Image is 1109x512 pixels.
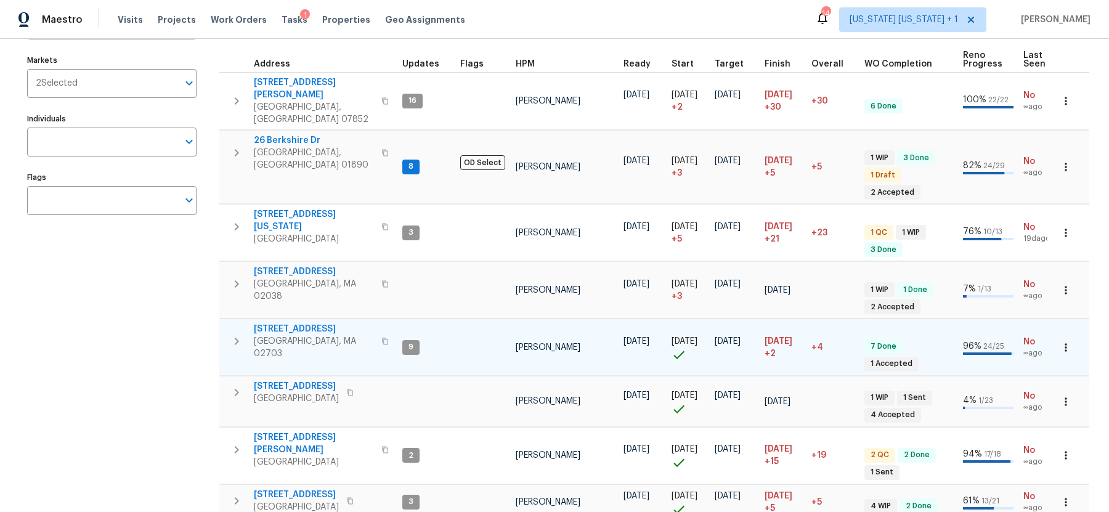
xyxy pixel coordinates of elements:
[254,456,374,468] span: [GEOGRAPHIC_DATA]
[672,91,697,99] span: [DATE]
[624,337,649,346] span: [DATE]
[715,60,744,68] span: Target
[984,450,1001,458] span: 17 / 18
[866,245,901,255] span: 3 Done
[983,228,1002,235] span: 10 / 13
[760,72,806,129] td: Scheduled to finish 30 day(s) late
[715,391,741,400] span: [DATE]
[254,335,374,360] span: [GEOGRAPHIC_DATA], MA 02703
[765,222,792,231] span: [DATE]
[254,380,339,392] span: [STREET_ADDRESS]
[715,222,741,231] span: [DATE]
[402,60,439,68] span: Updates
[1023,155,1057,168] span: No
[672,290,682,303] span: + 3
[866,170,900,181] span: 1 Draft
[516,97,580,105] span: [PERSON_NAME]
[667,205,710,261] td: Project started 5 days late
[1016,14,1091,26] span: [PERSON_NAME]
[983,343,1004,350] span: 24 / 25
[516,229,580,237] span: [PERSON_NAME]
[322,14,370,26] span: Properties
[516,60,535,68] span: HPM
[624,391,649,400] span: [DATE]
[667,427,710,484] td: Project started on time
[811,60,843,68] span: Overall
[811,451,826,460] span: +19
[898,153,934,163] span: 3 Done
[715,91,741,99] span: [DATE]
[254,76,374,101] span: [STREET_ADDRESS][PERSON_NAME]
[715,492,741,500] span: [DATE]
[667,376,710,427] td: Project started on time
[158,14,196,26] span: Projects
[765,337,792,346] span: [DATE]
[624,492,649,500] span: [DATE]
[624,280,649,288] span: [DATE]
[760,427,806,484] td: Scheduled to finish 15 day(s) late
[963,497,980,505] span: 61 %
[1023,457,1057,467] span: ∞ ago
[715,337,741,346] span: [DATE]
[901,501,936,511] span: 2 Done
[866,302,919,312] span: 2 Accepted
[1023,336,1057,348] span: No
[672,222,697,231] span: [DATE]
[811,229,827,237] span: +23
[806,319,859,376] td: 4 day(s) past target finish date
[981,497,999,505] span: 13 / 21
[811,498,822,506] span: +5
[811,343,823,352] span: +4
[765,91,792,99] span: [DATE]
[983,162,1005,169] span: 24 / 29
[1023,444,1057,457] span: No
[672,280,697,288] span: [DATE]
[672,337,697,346] span: [DATE]
[963,161,981,170] span: 82 %
[765,397,790,406] span: [DATE]
[806,72,859,129] td: 30 day(s) past target finish date
[1023,221,1057,234] span: No
[765,60,790,68] span: Finish
[282,15,307,24] span: Tasks
[672,60,705,68] div: Actual renovation start date
[760,130,806,204] td: Scheduled to finish 5 day(s) late
[624,222,649,231] span: [DATE]
[385,14,465,26] span: Geo Assignments
[667,72,710,129] td: Project started 2 days late
[27,174,197,181] label: Flags
[866,153,893,163] span: 1 WIP
[765,445,792,453] span: [DATE]
[1023,390,1057,402] span: No
[254,278,374,303] span: [GEOGRAPHIC_DATA], MA 02038
[765,60,802,68] div: Projected renovation finish date
[254,60,290,68] span: Address
[978,285,991,293] span: 1 / 13
[118,14,143,26] span: Visits
[516,451,580,460] span: [PERSON_NAME]
[1023,402,1057,413] span: ∞ ago
[811,60,855,68] div: Days past target finish date
[404,161,418,172] span: 8
[672,233,682,245] span: + 5
[254,233,374,245] span: [GEOGRAPHIC_DATA]
[765,101,781,113] span: +30
[300,9,310,22] div: 1
[27,57,197,64] label: Markets
[866,101,901,112] span: 6 Done
[254,208,374,233] span: [STREET_ADDRESS][US_STATE]
[806,205,859,261] td: 23 day(s) past target finish date
[1023,102,1057,112] span: ∞ ago
[963,396,977,405] span: 4 %
[254,431,374,456] span: [STREET_ADDRESS][PERSON_NAME]
[864,60,932,68] span: WO Completion
[963,285,976,293] span: 7 %
[254,266,374,278] span: [STREET_ADDRESS]
[866,285,893,295] span: 1 WIP
[181,75,198,92] button: Open
[254,489,339,501] span: [STREET_ADDRESS]
[254,134,374,147] span: 26 Berkshire Dr
[516,498,580,506] span: [PERSON_NAME]
[963,51,1002,68] span: Reno Progress
[715,445,741,453] span: [DATE]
